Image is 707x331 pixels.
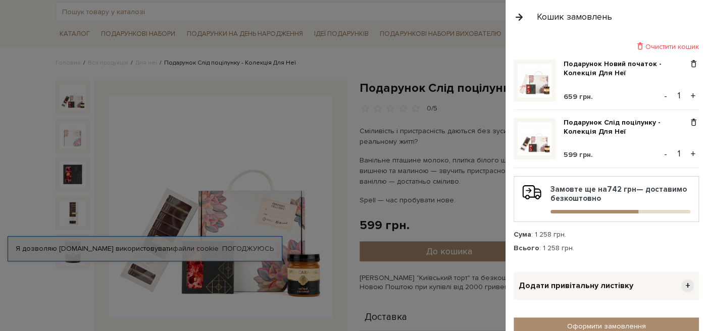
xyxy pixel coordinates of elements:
button: + [687,146,699,161]
span: + [681,280,694,292]
img: Подарунок Слід поцілунку - Колекція Для Неї [518,122,551,156]
div: : 1 258 грн. [514,230,699,239]
div: Замовте ще на — доставимо безкоштовно [522,185,690,213]
strong: Всього [514,244,539,252]
span: 599 грн. [564,150,593,159]
div: Очистити кошик [514,42,699,51]
div: Кошик замовлень [537,11,612,23]
button: - [661,146,671,161]
button: + [687,88,699,103]
b: 742 грн [607,185,636,194]
button: - [661,88,671,103]
div: : 1 258 грн. [514,244,699,253]
a: Подарунок Слід поцілунку - Колекція Для Неї [564,118,688,136]
span: 659 грн. [564,92,593,101]
strong: Сума [514,230,531,239]
a: Подарунок Новий початок - Колекція Для Неї [564,60,688,78]
img: Подарунок Новий початок - Колекція Для Неї [518,64,551,97]
span: Додати привітальну листівку [519,281,633,291]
